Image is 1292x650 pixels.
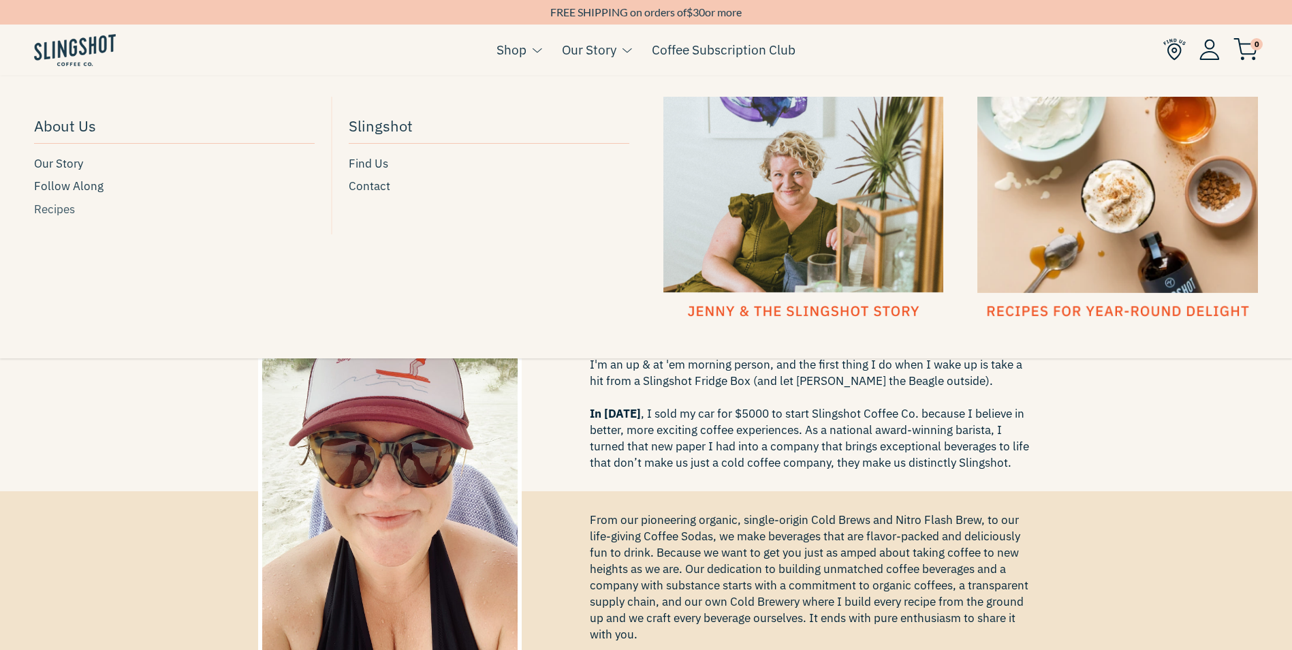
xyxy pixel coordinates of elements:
[34,177,315,196] a: Follow Along
[590,406,641,421] span: In [DATE]
[34,200,315,219] a: Recipes
[590,356,1035,471] span: I'm an up & at 'em morning person, and the first thing I do when I wake up is take a hit from a S...
[34,155,315,173] a: Our Story
[34,177,104,196] span: Follow Along
[34,114,96,138] span: About Us
[349,114,413,138] span: Slingshot
[34,110,315,144] a: About Us
[349,177,629,196] a: Contact
[562,40,616,60] a: Our Story
[1199,39,1220,60] img: Account
[349,155,629,173] a: Find Us
[349,177,390,196] span: Contact
[693,5,705,18] span: 30
[349,155,388,173] span: Find Us
[1163,38,1186,61] img: Find Us
[497,40,526,60] a: Shop
[34,155,83,173] span: Our Story
[687,5,693,18] span: $
[652,40,795,60] a: Coffee Subscription Club
[1233,42,1258,58] a: 0
[34,200,75,219] span: Recipes
[349,110,629,144] a: Slingshot
[1250,38,1263,50] span: 0
[1233,38,1258,61] img: cart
